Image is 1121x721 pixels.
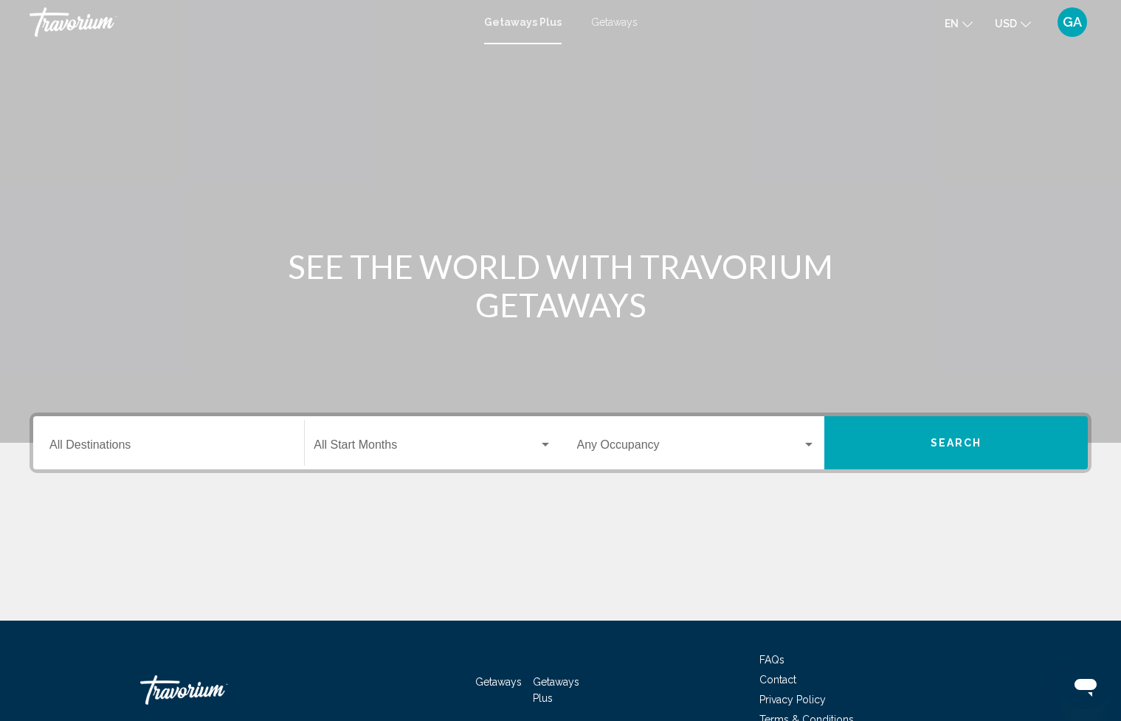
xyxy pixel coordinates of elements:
[30,7,469,37] a: Travorium
[759,674,796,686] a: Contact
[931,438,982,449] span: Search
[995,13,1031,34] button: Change currency
[484,16,562,28] a: Getaways Plus
[533,676,579,704] a: Getaways Plus
[824,416,1088,469] button: Search
[1063,15,1082,30] span: GA
[759,694,826,706] a: Privacy Policy
[140,668,288,712] a: Travorium
[33,416,1088,469] div: Search widget
[759,654,784,666] a: FAQs
[591,16,638,28] a: Getaways
[475,676,522,688] a: Getaways
[945,18,959,30] span: en
[1062,662,1109,709] iframe: Button to launch messaging window
[995,18,1017,30] span: USD
[284,247,838,324] h1: SEE THE WORLD WITH TRAVORIUM GETAWAYS
[1053,7,1091,38] button: User Menu
[945,13,973,34] button: Change language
